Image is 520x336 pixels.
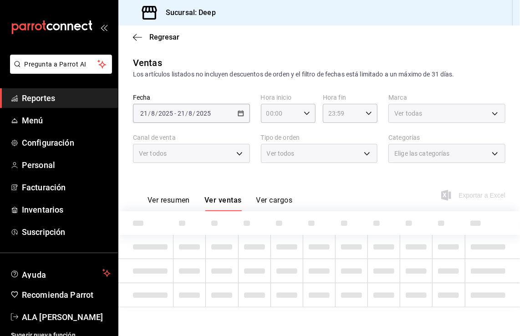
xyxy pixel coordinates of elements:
[261,95,316,101] label: Hora inicio
[133,135,250,141] label: Canal de venta
[6,66,112,76] a: Pregunta a Parrot AI
[193,110,196,117] span: /
[25,60,98,69] span: Pregunta a Parrot AI
[22,204,111,216] span: Inventarios
[323,95,377,101] label: Hora fin
[133,33,179,41] button: Regresar
[388,95,505,101] label: Marca
[189,110,193,117] input: --
[155,110,158,117] span: /
[151,110,155,117] input: --
[133,70,505,79] div: Los artículos listados no incluyen descuentos de orden y el filtro de fechas está limitado a un m...
[388,135,505,141] label: Categorías
[22,311,111,323] span: ALA [PERSON_NAME]
[158,110,173,117] input: ----
[174,110,176,117] span: -
[22,268,99,279] span: Ayuda
[185,110,188,117] span: /
[140,110,148,117] input: --
[394,149,450,158] span: Elige las categorías
[261,135,378,141] label: Tipo de orden
[22,92,111,104] span: Reportes
[204,196,242,211] button: Ver ventas
[100,24,107,31] button: open_drawer_menu
[133,56,162,70] div: Ventas
[148,196,190,211] button: Ver resumen
[256,196,293,211] button: Ver cargos
[196,110,211,117] input: ----
[177,110,185,117] input: --
[22,181,111,193] span: Facturación
[22,289,111,301] span: Recomienda Parrot
[148,196,292,211] div: navigation tabs
[22,226,111,238] span: Suscripción
[267,149,295,158] span: Ver todos
[158,7,216,18] h3: Sucursal: Deep
[133,95,250,101] label: Fecha
[394,109,422,118] span: Ver todas
[139,149,167,158] span: Ver todos
[22,114,111,127] span: Menú
[149,33,179,41] span: Regresar
[22,159,111,171] span: Personal
[10,55,112,74] button: Pregunta a Parrot AI
[22,137,111,149] span: Configuración
[148,110,151,117] span: /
